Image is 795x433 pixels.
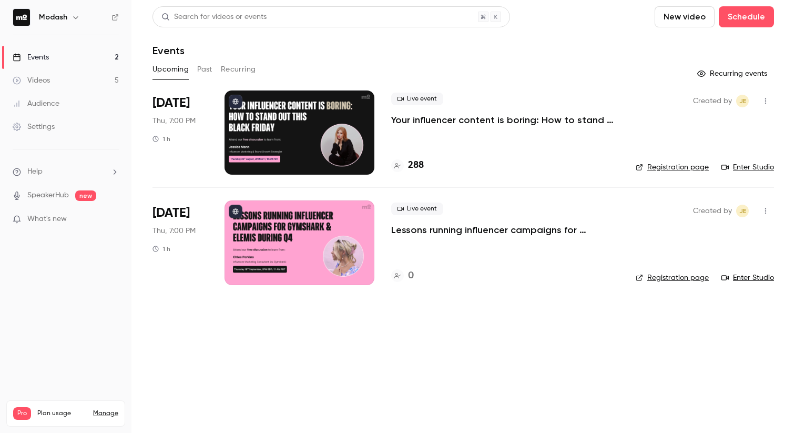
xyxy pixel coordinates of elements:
span: Jack Eaton [736,205,749,217]
a: Your influencer content is boring: How to stand out this [DATE][DATE] [391,114,619,126]
span: What's new [27,214,67,225]
span: Plan usage [37,409,87,418]
span: Created by [693,205,732,217]
div: 1 h [152,245,170,253]
span: Created by [693,95,732,107]
span: Live event [391,93,443,105]
div: Search for videos or events [161,12,267,23]
button: Schedule [719,6,774,27]
span: [DATE] [152,95,190,112]
span: Pro [13,407,31,420]
a: Registration page [636,273,709,283]
h1: Events [152,44,185,57]
h4: 0 [408,269,414,283]
span: Jack Eaton [736,95,749,107]
img: Modash [13,9,30,26]
span: JE [739,205,746,217]
span: [DATE] [152,205,190,221]
h6: Modash [39,12,67,23]
button: New video [655,6,715,27]
div: Videos [13,75,50,86]
div: Events [13,52,49,63]
div: Settings [13,122,55,132]
h4: 288 [408,158,424,173]
button: Recurring [221,61,256,78]
button: Upcoming [152,61,189,78]
a: Registration page [636,162,709,173]
button: Recurring events [692,65,774,82]
li: help-dropdown-opener [13,166,119,177]
button: Past [197,61,212,78]
div: Audience [13,98,59,109]
div: 1 h [152,135,170,143]
div: Aug 28 Thu, 7:00 PM (Europe/London) [152,90,208,175]
div: Sep 18 Thu, 7:00 PM (Europe/London) [152,200,208,285]
a: 288 [391,158,424,173]
a: Enter Studio [721,273,774,283]
a: Lessons running influencer campaigns for Gymshark & Elemis during Q4 [391,224,619,236]
span: JE [739,95,746,107]
a: Enter Studio [721,162,774,173]
span: new [75,190,96,201]
span: Thu, 7:00 PM [152,226,196,236]
span: Help [27,166,43,177]
span: Live event [391,203,443,215]
a: SpeakerHub [27,190,69,201]
a: 0 [391,269,414,283]
span: Thu, 7:00 PM [152,116,196,126]
a: Manage [93,409,118,418]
